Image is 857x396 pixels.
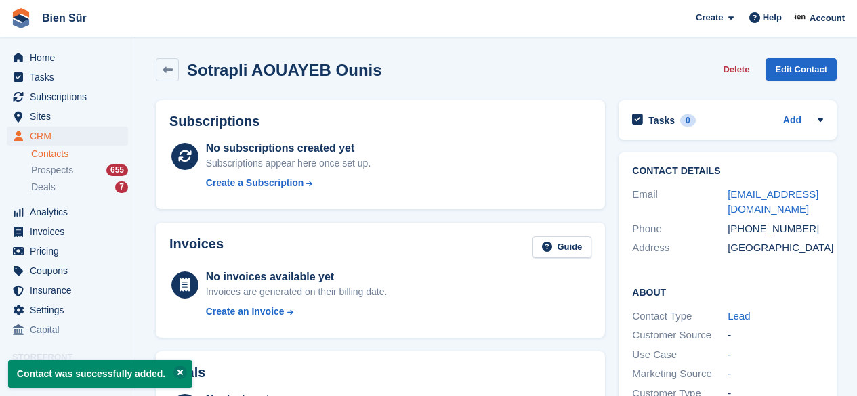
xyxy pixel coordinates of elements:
[7,68,128,87] a: menu
[7,107,128,126] a: menu
[30,48,111,67] span: Home
[37,7,92,29] a: Bien Sûr
[763,11,782,24] span: Help
[7,202,128,221] a: menu
[7,87,128,106] a: menu
[206,176,304,190] div: Create a Subscription
[30,222,111,241] span: Invoices
[169,114,591,129] h2: Subscriptions
[680,114,696,127] div: 0
[7,301,128,320] a: menu
[30,301,111,320] span: Settings
[7,127,128,146] a: menu
[169,236,224,259] h2: Invoices
[783,113,801,129] a: Add
[30,68,111,87] span: Tasks
[632,240,728,256] div: Address
[7,222,128,241] a: menu
[728,366,823,382] div: -
[8,360,192,388] p: Contact was successfully added.
[728,240,823,256] div: [GEOGRAPHIC_DATA]
[632,221,728,237] div: Phone
[7,281,128,300] a: menu
[206,269,388,285] div: No invoices available yet
[728,221,823,237] div: [PHONE_NUMBER]
[30,107,111,126] span: Sites
[206,285,388,299] div: Invoices are generated on their billing date.
[30,261,111,280] span: Coupons
[632,347,728,363] div: Use Case
[7,48,128,67] a: menu
[30,242,111,261] span: Pricing
[11,8,31,28] img: stora-icon-8386f47178a22dfd0bd8f6a31ec36ba5ce8667c1dd55bd0f319d3a0aa187defe.svg
[30,87,111,106] span: Subscriptions
[532,236,592,259] a: Guide
[632,166,823,177] h2: Contact Details
[187,61,382,79] h2: Sotrapli AOUAYEB Ounis
[12,351,135,364] span: Storefront
[794,11,808,24] img: Asmaa Habri
[115,181,128,193] div: 7
[31,148,128,160] a: Contacts
[206,140,371,156] div: No subscriptions created yet
[632,366,728,382] div: Marketing Source
[30,202,111,221] span: Analytics
[206,305,285,319] div: Create an Invoice
[31,180,128,194] a: Deals 7
[728,347,823,363] div: -
[7,261,128,280] a: menu
[632,328,728,343] div: Customer Source
[106,164,128,176] div: 655
[632,187,728,217] div: Email
[717,58,755,81] button: Delete
[30,320,111,339] span: Capital
[31,181,56,194] span: Deals
[728,328,823,343] div: -
[31,164,73,177] span: Prospects
[810,12,845,25] span: Account
[696,11,723,24] span: Create
[206,156,371,171] div: Subscriptions appear here once set up.
[30,127,111,146] span: CRM
[7,242,128,261] a: menu
[31,163,128,177] a: Prospects 655
[728,310,750,322] a: Lead
[648,114,675,127] h2: Tasks
[30,281,111,300] span: Insurance
[728,188,818,215] a: [EMAIL_ADDRESS][DOMAIN_NAME]
[7,320,128,339] a: menu
[766,58,837,81] a: Edit Contact
[632,309,728,324] div: Contact Type
[206,305,388,319] a: Create an Invoice
[206,176,371,190] a: Create a Subscription
[632,285,823,299] h2: About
